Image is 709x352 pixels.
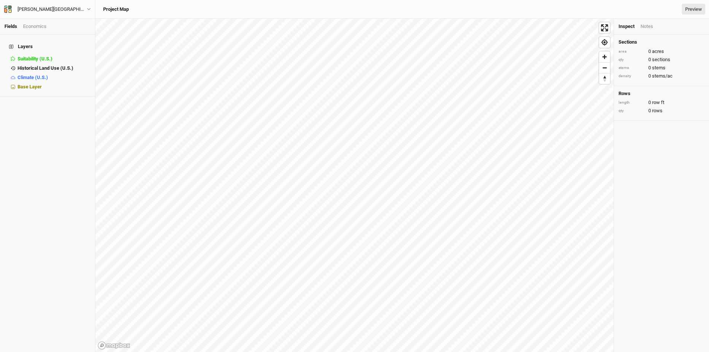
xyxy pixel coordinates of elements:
button: Reset bearing to north [599,73,610,84]
div: qty [619,108,645,114]
span: stems [652,65,665,71]
button: [PERSON_NAME][GEOGRAPHIC_DATA] [4,5,91,13]
span: sections [652,56,670,63]
span: rows [652,107,662,114]
button: Zoom in [599,51,610,62]
h3: Project Map [103,6,129,12]
button: Zoom out [599,62,610,73]
a: Preview [682,4,705,15]
div: [PERSON_NAME][GEOGRAPHIC_DATA] [18,6,87,13]
span: Historical Land Use (U.S.) [18,65,73,71]
div: Climate (U.S.) [18,75,90,81]
a: Mapbox logo [98,341,130,350]
span: acres [652,48,664,55]
button: Enter fullscreen [599,22,610,33]
span: Zoom out [599,63,610,73]
div: stems [619,65,645,71]
div: Historical Land Use (U.S.) [18,65,90,71]
div: Warren Wilson College [18,6,87,13]
div: density [619,73,645,79]
div: 0 [619,107,705,114]
span: row ft [652,99,664,106]
h4: Layers [4,39,90,54]
div: Suitability (U.S.) [18,56,90,62]
h4: Sections [619,39,705,45]
span: stems/ac [652,73,673,79]
div: 0 [619,56,705,63]
div: 0 [619,48,705,55]
div: area [619,49,645,54]
div: Base Layer [18,84,90,90]
div: length [619,100,645,106]
div: Inspect [619,23,635,30]
span: Climate (U.S.) [18,75,48,80]
button: Find my location [599,37,610,48]
span: Base Layer [18,84,42,89]
div: 0 [619,99,705,106]
canvas: Map [95,19,614,352]
h4: Rows [619,91,705,97]
div: 0 [619,73,705,79]
span: Suitability (U.S.) [18,56,53,62]
a: Fields [4,23,17,29]
div: qty [619,57,645,63]
div: Economics [23,23,47,30]
div: Notes [640,23,653,30]
div: 0 [619,65,705,71]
